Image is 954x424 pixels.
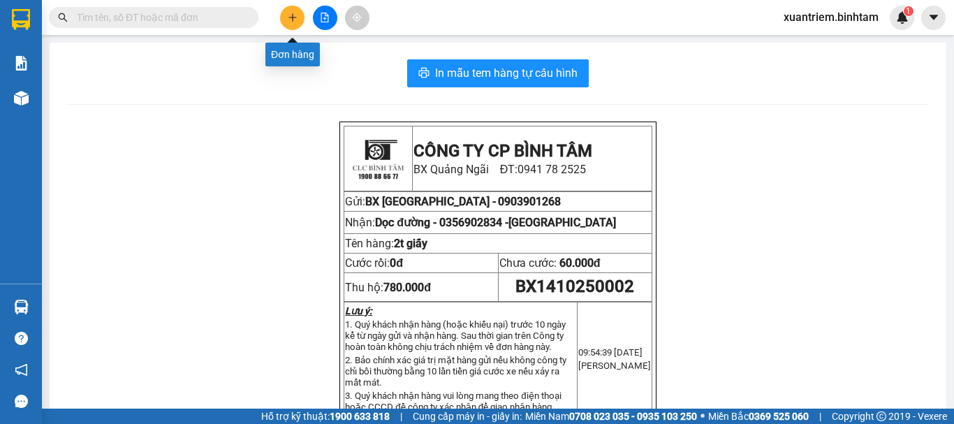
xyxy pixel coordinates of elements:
[14,300,29,314] img: warehouse-icon
[518,163,586,176] span: 0941 78 2525
[345,319,566,352] span: 1. Quý khách nhận hàng (hoặc khiếu nại) trước 10 ngày kể từ ngày gửi và nhận hàng. Sau thời gian ...
[921,6,946,30] button: caret-down
[515,277,634,296] span: BX1410250002
[345,355,566,388] span: 2. Bảo chính xác giá trị mặt hàng gửi nếu không công ty chỉ bồi thường bằng 10 lần tiền giá cước ...
[772,8,890,26] span: xuantriem.binhtam
[58,13,68,22] span: search
[906,6,911,16] span: 1
[77,10,242,25] input: Tìm tên, số ĐT hoặc mã đơn
[14,91,29,105] img: warehouse-icon
[904,6,913,16] sup: 1
[345,6,369,30] button: aim
[525,409,697,424] span: Miền Nam
[559,256,601,270] span: 60.000đ
[345,256,403,270] span: Cước rồi:
[569,411,697,422] strong: 0708 023 035 - 0935 103 250
[15,363,28,377] span: notification
[288,13,298,22] span: plus
[14,56,29,71] img: solution-icon
[439,216,508,229] span: 0356902834 -
[418,67,430,80] span: printer
[313,6,337,30] button: file-add
[345,216,508,229] span: Nhận:
[435,64,578,82] span: In mẫu tem hàng tự cấu hình
[927,11,940,24] span: caret-down
[345,281,431,294] span: Thu hộ:
[708,409,809,424] span: Miền Bắc
[394,237,427,250] span: 2t giấy
[345,237,427,250] span: Tên hàng:
[15,332,28,345] span: question-circle
[578,360,651,371] span: [PERSON_NAME]
[508,216,616,229] span: [GEOGRAPHIC_DATA]
[390,256,403,270] span: 0đ
[6,94,68,107] span: 0903901268
[413,141,592,161] strong: CÔNG TY CP BÌNH TÂM
[365,195,496,208] span: BX [GEOGRAPHIC_DATA] -
[345,390,561,412] span: 3. Quý khách nhận hàng vui lòng mang theo điện thoại hoặc CCCD đề công ty xác nhận để giao nhận h...
[50,49,195,75] span: 0941 78 2525
[50,8,189,47] strong: CÔNG TY CP BÌNH TÂM
[6,80,26,94] span: Gửi:
[280,6,304,30] button: plus
[749,411,809,422] strong: 0369 525 060
[320,13,330,22] span: file-add
[578,347,643,358] span: 09:54:39 [DATE]
[700,414,705,419] span: ⚪️
[12,9,30,30] img: logo-vxr
[375,216,508,229] span: Dọc đường -
[345,195,365,208] span: Gửi:
[400,409,402,424] span: |
[896,11,909,24] img: icon-new-feature
[876,411,886,421] span: copyright
[261,409,390,424] span: Hỗ trợ kỹ thuật:
[413,409,522,424] span: Cung cấp máy in - giấy in:
[383,281,431,294] strong: 780.000đ
[499,256,601,270] span: Chưa cước:
[345,305,372,316] strong: Lưu ý:
[15,395,28,408] span: message
[352,13,362,22] span: aim
[498,195,561,208] span: 0903901268
[413,163,587,176] span: BX Quảng Ngãi ĐT:
[26,80,156,94] span: BX [GEOGRAPHIC_DATA] -
[819,409,821,424] span: |
[330,411,390,422] strong: 1900 633 818
[407,59,589,87] button: printerIn mẫu tem hàng tự cấu hình
[6,10,47,73] img: logo
[50,49,195,75] span: BX Quảng Ngãi ĐT:
[346,127,409,190] img: logo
